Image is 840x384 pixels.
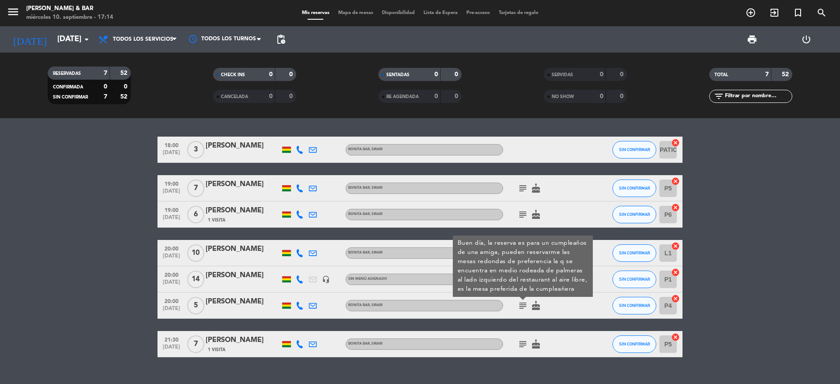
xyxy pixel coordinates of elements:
[206,205,280,216] div: [PERSON_NAME]
[619,342,650,346] span: SIN CONFIRMAR
[769,7,780,18] i: exit_to_app
[348,251,382,254] span: BONITA BAR, SIRARI
[462,11,494,15] span: Pre-acceso
[187,244,204,262] span: 10
[322,275,330,283] i: headset_mic
[747,34,757,45] span: print
[552,95,574,99] span: NO SHOW
[671,294,680,303] i: cancel
[297,11,334,15] span: Mis reservas
[765,71,769,78] strong: 7
[612,335,656,353] button: SIN CONFIRMAR
[161,215,182,225] span: [DATE]
[619,277,650,282] span: SIN CONFIRMAR
[187,206,204,223] span: 6
[348,342,382,345] span: BONITA BAR, SIRARI
[208,217,225,224] span: 1 Visita
[187,335,204,353] span: 7
[714,73,728,77] span: TOTAL
[187,180,204,197] span: 7
[671,177,680,186] i: cancel
[120,94,129,100] strong: 52
[671,268,680,277] i: cancel
[206,140,280,151] div: [PERSON_NAME]
[518,300,528,311] i: subject
[187,297,204,314] span: 5
[206,243,280,255] div: [PERSON_NAME]
[269,93,273,99] strong: 0
[619,303,650,308] span: SIN CONFIRMAR
[600,93,603,99] strong: 0
[276,34,286,45] span: pending_actions
[113,36,173,42] span: Todos los servicios
[348,212,382,216] span: BONITA BAR, SIRARI
[620,71,625,78] strong: 0
[206,270,280,281] div: [PERSON_NAME]
[419,11,462,15] span: Lista de Espera
[26,13,113,22] div: miércoles 10. septiembre - 17:14
[612,271,656,288] button: SIN CONFIRMAR
[161,253,182,263] span: [DATE]
[161,140,182,150] span: 18:00
[161,344,182,354] span: [DATE]
[671,203,680,212] i: cancel
[53,85,83,89] span: CONFIRMADA
[455,93,460,99] strong: 0
[745,7,756,18] i: add_circle_outline
[779,26,833,53] div: LOG OUT
[161,269,182,279] span: 20:00
[531,300,541,311] i: cake
[161,204,182,215] span: 19:00
[187,141,204,159] span: 3
[7,5,20,21] button: menu
[518,209,528,220] i: subject
[206,296,280,307] div: [PERSON_NAME]
[518,183,528,194] i: subject
[289,71,294,78] strong: 0
[161,178,182,188] span: 19:00
[494,11,543,15] span: Tarjetas de regalo
[348,303,382,307] span: BONITA BAR, SIRARI
[206,335,280,346] div: [PERSON_NAME]
[552,73,573,77] span: SERVIDAS
[269,71,273,78] strong: 0
[386,73,409,77] span: SENTADAS
[531,339,541,349] i: cake
[206,179,280,190] div: [PERSON_NAME]
[612,206,656,223] button: SIN CONFIRMAR
[378,11,419,15] span: Disponibilidad
[801,34,812,45] i: power_settings_new
[816,7,827,18] i: search
[124,84,129,90] strong: 0
[612,297,656,314] button: SIN CONFIRMAR
[221,73,245,77] span: CHECK INS
[161,150,182,160] span: [DATE]
[104,70,107,76] strong: 7
[518,339,528,349] i: subject
[531,183,541,194] i: cake
[619,186,650,190] span: SIN CONFIRMAR
[26,4,113,13] div: [PERSON_NAME] & Bar
[600,71,603,78] strong: 0
[619,147,650,152] span: SIN CONFIRMAR
[612,141,656,159] button: SIN CONFIRMAR
[104,94,107,100] strong: 7
[7,30,53,49] i: [DATE]
[619,250,650,255] span: SIN CONFIRMAR
[671,242,680,250] i: cancel
[531,209,541,220] i: cake
[289,93,294,99] strong: 0
[455,71,460,78] strong: 0
[434,71,438,78] strong: 0
[458,239,588,294] div: Buen día, la reserva es para un cumpleaños de una amiga, pueden reservarme las mesas redondas de ...
[671,333,680,342] i: cancel
[161,243,182,253] span: 20:00
[161,296,182,306] span: 20:00
[161,306,182,316] span: [DATE]
[714,91,724,102] i: filter_list
[161,188,182,198] span: [DATE]
[724,92,792,101] input: Filtrar por nombre...
[120,70,129,76] strong: 52
[161,334,182,344] span: 21:30
[386,95,419,99] span: RE AGENDADA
